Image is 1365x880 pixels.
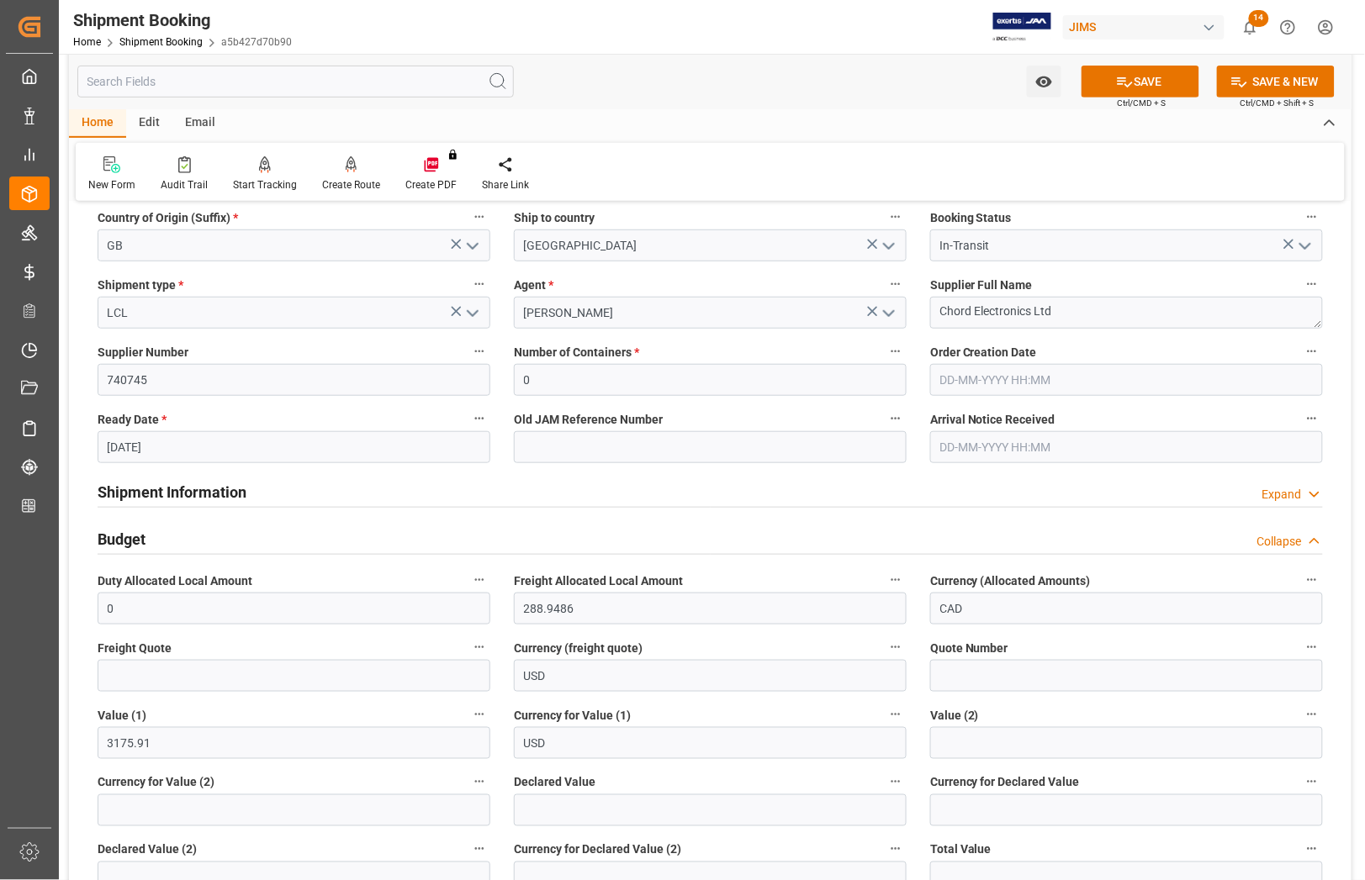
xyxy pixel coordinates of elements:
[1301,703,1323,725] button: Value (2)
[98,209,238,227] span: Country of Origin (Suffix)
[1301,273,1323,295] button: Supplier Full Name
[1257,533,1302,551] div: Collapse
[468,703,490,725] button: Value (1)
[1269,8,1307,46] button: Help Center
[98,481,246,503] h2: Shipment Information
[98,528,145,551] h2: Budget
[930,841,992,859] span: Total Value
[459,233,484,259] button: open menu
[1301,569,1323,591] button: Currency (Allocated Amounts)
[126,109,172,138] div: Edit
[1118,97,1167,109] span: Ctrl/CMD + S
[98,707,146,725] span: Value (1)
[172,109,228,138] div: Email
[1231,8,1269,46] button: show 14 new notifications
[514,841,681,859] span: Currency for Declared Value (2)
[885,636,907,658] button: Currency (freight quote)
[885,340,907,362] button: Number of Containers *
[1301,340,1323,362] button: Order Creation Date
[885,838,907,860] button: Currency for Declared Value (2)
[1292,233,1317,259] button: open menu
[459,300,484,326] button: open menu
[468,206,490,228] button: Country of Origin (Suffix) *
[1301,636,1323,658] button: Quote Number
[930,431,1323,463] input: DD-MM-YYYY HH:MM
[930,640,1008,657] span: Quote Number
[73,36,101,48] a: Home
[885,273,907,295] button: Agent *
[885,206,907,228] button: Ship to country
[73,8,292,33] div: Shipment Booking
[1241,97,1315,109] span: Ctrl/CMD + Shift + S
[514,209,595,227] span: Ship to country
[514,411,663,429] span: Old JAM Reference Number
[993,13,1051,42] img: Exertis%20JAM%20-%20Email%20Logo.jpg_1722504956.jpg
[1217,66,1335,97] button: SAVE & NEW
[930,344,1037,361] span: Order Creation Date
[468,340,490,362] button: Supplier Number
[514,774,595,792] span: Declared Value
[1301,771,1323,793] button: Currency for Declared Value
[876,300,901,326] button: open menu
[482,177,529,192] div: Share Link
[233,177,297,192] div: Start Tracking
[468,569,490,591] button: Duty Allocated Local Amount
[161,177,208,192] div: Audit Trail
[1301,408,1323,429] button: Arrival Notice Received
[514,707,631,725] span: Currency for Value (1)
[1301,838,1323,860] button: Total Value
[885,703,907,725] button: Currency for Value (1)
[885,771,907,793] button: Declared Value
[930,774,1080,792] span: Currency for Declared Value
[98,841,197,859] span: Declared Value (2)
[885,569,907,591] button: Freight Allocated Local Amount
[98,344,188,361] span: Supplier Number
[98,431,490,463] input: DD-MM-YYYY
[514,344,639,361] span: Number of Containers
[930,411,1055,429] span: Arrival Notice Received
[885,408,907,429] button: Old JAM Reference Number
[468,636,490,658] button: Freight Quote
[514,572,683,590] span: Freight Allocated Local Amount
[514,640,643,657] span: Currency (freight quote)
[930,707,979,725] span: Value (2)
[930,297,1323,329] textarea: Chord Electronics Ltd
[930,209,1012,227] span: Booking Status
[77,66,514,97] input: Search Fields
[1082,66,1199,97] button: SAVE
[98,774,214,792] span: Currency for Value (2)
[930,572,1091,590] span: Currency (Allocated Amounts)
[322,177,380,192] div: Create Route
[1262,486,1302,503] div: Expand
[1063,15,1225,40] div: JIMS
[468,408,490,429] button: Ready Date *
[468,838,490,860] button: Declared Value (2)
[1063,11,1231,43] button: JIMS
[930,277,1033,294] span: Supplier Full Name
[876,233,901,259] button: open menu
[98,411,167,429] span: Ready Date
[468,771,490,793] button: Currency for Value (2)
[1249,10,1269,27] span: 14
[98,229,490,261] input: Type to search/select
[1027,66,1061,97] button: open menu
[930,364,1323,396] input: DD-MM-YYYY HH:MM
[98,640,172,657] span: Freight Quote
[119,36,203,48] a: Shipment Booking
[1301,206,1323,228] button: Booking Status
[69,109,126,138] div: Home
[98,277,183,294] span: Shipment type
[468,273,490,295] button: Shipment type *
[98,572,252,590] span: Duty Allocated Local Amount
[514,277,553,294] span: Agent
[88,177,135,192] div: New Form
